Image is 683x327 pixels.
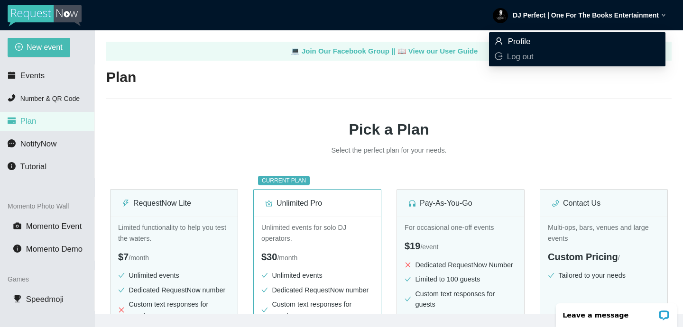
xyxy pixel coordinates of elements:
[513,11,659,19] strong: DJ Perfect | One For The Books Entertainment
[405,276,411,282] span: check
[265,200,273,207] span: crown
[261,222,373,244] p: Unlimited events for solo DJ operators.
[261,270,373,281] li: Unlimited events
[118,285,230,296] li: Dedicated RequestNow number
[20,95,80,102] span: Number & QR Code
[258,176,310,185] sup: CURRENT PLAN
[261,307,268,313] span: check
[493,8,508,23] img: ALV-UjWZKFmIt6W6jI8Ynt-4uKlq9AgDUrjLFSf-LvG2MCIflaPTatD2F4HgEtvOdPxlP67VXc_sNa3hjhBvxHfxiJ_V3c-EH...
[507,52,534,61] span: Log out
[8,38,70,57] button: plus-circleNew event
[508,37,531,46] span: Profile
[13,222,21,230] span: camera
[261,299,373,320] li: Custom text responses for guests
[122,197,226,209] div: RequestNow Lite
[291,47,300,55] span: laptop
[420,243,438,251] span: / event
[118,287,125,293] span: check
[122,200,129,207] span: thunderbolt
[548,272,554,279] span: check
[552,197,656,209] div: Contact Us
[13,295,21,303] span: trophy
[405,241,420,251] span: $19
[27,41,63,53] span: New event
[265,197,369,209] div: Unlimited Pro
[405,262,411,268] span: close
[291,47,397,55] a: laptop Join Our Facebook Group ||
[548,252,618,262] span: Custom Pricing
[261,272,268,279] span: check
[118,270,230,281] li: Unlimited events
[8,71,16,79] span: calendar
[397,47,478,55] a: laptop View our User Guide
[552,200,559,207] span: phone
[118,307,125,313] span: close
[548,222,660,244] p: Multi-ops, bars, venues and large events
[20,162,46,171] span: Tutorial
[495,52,503,60] span: logout
[550,297,683,327] iframe: LiveChat chat widget
[261,287,268,293] span: check
[129,254,149,262] span: / month
[26,245,83,254] span: Momento Demo
[8,5,82,27] img: RequestNow
[408,200,416,207] span: customer-service
[118,222,230,244] p: Limited functionality to help you test the waters.
[405,274,517,285] li: Limited to 100 guests
[8,139,16,147] span: message
[26,222,82,231] span: Momento Event
[13,245,21,253] span: info-circle
[8,117,16,125] span: credit-card
[405,260,517,271] li: Dedicated RequestNow Number
[405,296,411,302] span: check
[118,272,125,279] span: check
[661,13,666,18] span: down
[15,43,23,52] span: plus-circle
[106,118,672,141] h1: Pick a Plan
[247,145,531,156] p: Select the perfect plan for your needs.
[405,222,517,233] p: For occasional one-off events
[405,289,517,310] li: Custom text responses for guests
[118,299,230,320] li: Custom text responses for guests
[106,68,672,87] h2: Plan
[261,285,373,296] li: Dedicated RequestNow number
[618,254,620,262] span: /
[20,139,56,148] span: NotifyNow
[261,252,277,262] span: $30
[8,94,16,102] span: phone
[408,197,513,209] div: Pay-As-You-Go
[26,295,64,304] span: Speedmoji
[20,117,37,126] span: Plan
[495,37,503,45] span: user
[548,270,660,281] li: Tailored to your needs
[397,47,406,55] span: laptop
[118,252,129,262] span: $7
[20,71,45,80] span: Events
[277,254,297,262] span: / month
[8,162,16,170] span: info-circle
